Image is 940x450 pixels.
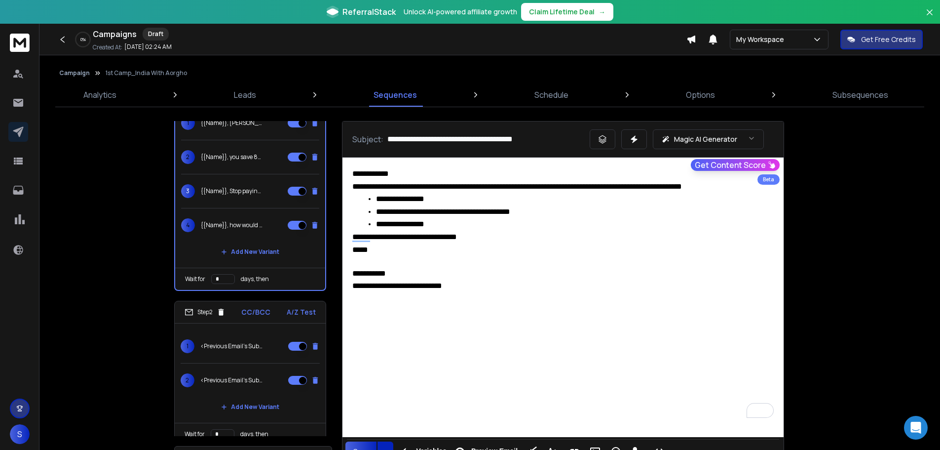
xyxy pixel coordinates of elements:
p: Subject: [352,133,383,145]
p: Subsequences [832,89,888,101]
p: Created At: [93,43,122,51]
div: Draft [143,28,169,41]
a: Subsequences [827,83,894,107]
button: S [10,424,30,444]
li: Step1CC/BCCA/Z Test1{{Name}}, [PERSON_NAME] but 80% cost saving2{{Name}}, you save 80% per Apollo... [174,77,326,291]
p: 1st Camp_India With Aorgho [106,69,187,77]
p: Wait for [185,430,205,438]
p: {{Name}}, [PERSON_NAME] but 80% cost saving [201,119,264,127]
p: Leads [234,89,256,101]
h1: Campaigns [93,28,137,40]
p: Analytics [83,89,116,101]
span: → [599,7,605,17]
p: Unlock AI-powered affiliate growth [404,7,517,17]
button: Add New Variant [213,242,287,262]
button: Get Content Score [691,159,780,171]
button: Campaign [59,69,90,77]
a: Schedule [528,83,574,107]
a: Analytics [77,83,122,107]
p: days, then [241,275,269,283]
a: Options [680,83,721,107]
div: To enrich screen reader interactions, please activate Accessibility in Grammarly extension settings [342,158,784,428]
button: Claim Lifetime Deal→ [521,3,613,21]
p: Options [686,89,715,101]
button: Add New Variant [213,397,287,417]
li: Step2CC/BCCA/Z Test1<Previous Email's Subject>2<Previous Email's Subject>Add New VariantWait ford... [174,301,326,446]
p: Wait for [185,275,205,283]
span: ReferralStack [342,6,396,18]
button: Close banner [923,6,936,30]
p: CC/BCC [241,307,270,317]
p: days, then [240,430,268,438]
p: 0 % [80,37,86,42]
span: 2 [181,150,195,164]
a: Leads [228,83,262,107]
p: {{Name}}, you save 80% per Apollo leads [201,153,264,161]
span: 1 [181,339,194,353]
p: Sequences [374,89,417,101]
p: Schedule [534,89,568,101]
p: [DATE] 02:24 AM [124,43,172,51]
button: Magic AI Generator [653,129,764,149]
button: Get Free Credits [840,30,923,49]
p: {{Name}}, Stop paying 10x for Apollo leads [201,187,264,195]
span: 2 [181,373,194,387]
span: 4 [181,218,195,232]
span: 1 [181,116,195,130]
p: My Workspace [736,35,788,44]
div: Beta [757,174,780,185]
p: A/Z Test [287,307,316,317]
p: {{Name}}, how would 80% off on apollo feel? [201,221,264,229]
p: <Previous Email's Subject> [200,376,263,384]
p: Get Free Credits [861,35,916,44]
div: Open Intercom Messenger [904,416,928,440]
p: <Previous Email's Subject> [200,342,263,350]
a: Sequences [368,83,423,107]
div: Step 2 [185,308,226,317]
p: Magic AI Generator [674,134,737,144]
span: 3 [181,184,195,198]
